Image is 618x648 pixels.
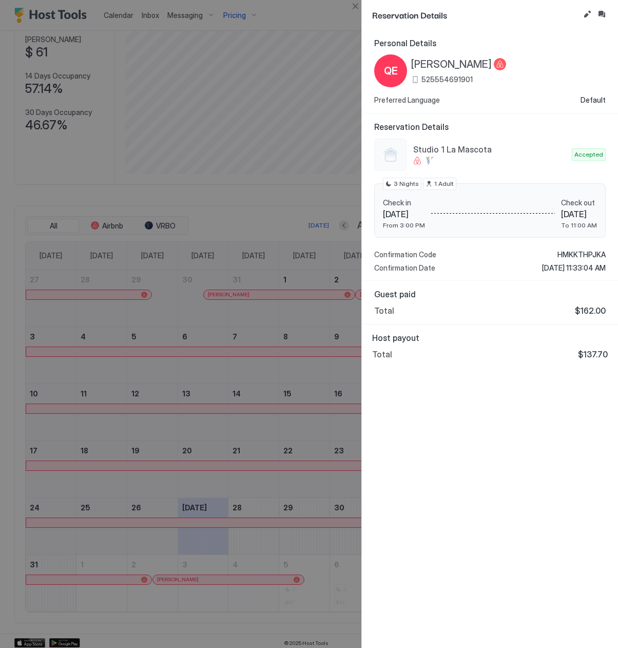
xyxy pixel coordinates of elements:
[434,179,454,188] span: 1 Adult
[411,58,492,71] span: [PERSON_NAME]
[578,349,608,359] span: $137.70
[374,96,440,105] span: Preferred Language
[372,349,392,359] span: Total
[542,263,606,273] span: [DATE] 11:33:04 AM
[374,38,606,48] span: Personal Details
[374,122,606,132] span: Reservation Details
[374,306,394,316] span: Total
[383,221,425,229] span: From 3:00 PM
[581,96,606,105] span: Default
[575,306,606,316] span: $162.00
[394,179,419,188] span: 3 Nights
[383,198,425,207] span: Check in
[561,221,597,229] span: To 11:00 AM
[421,75,473,84] span: 525554691901
[372,8,579,21] span: Reservation Details
[574,150,603,159] span: Accepted
[561,209,597,219] span: [DATE]
[413,144,568,155] span: Studio 1 La Mascota
[374,263,435,273] span: Confirmation Date
[374,289,606,299] span: Guest paid
[384,63,398,79] span: QE
[557,250,606,259] span: HMKKTHPJKA
[374,250,436,259] span: Confirmation Code
[372,333,608,343] span: Host payout
[581,8,593,21] button: Edit reservation
[383,209,425,219] span: [DATE]
[595,8,608,21] button: Inbox
[561,198,597,207] span: Check out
